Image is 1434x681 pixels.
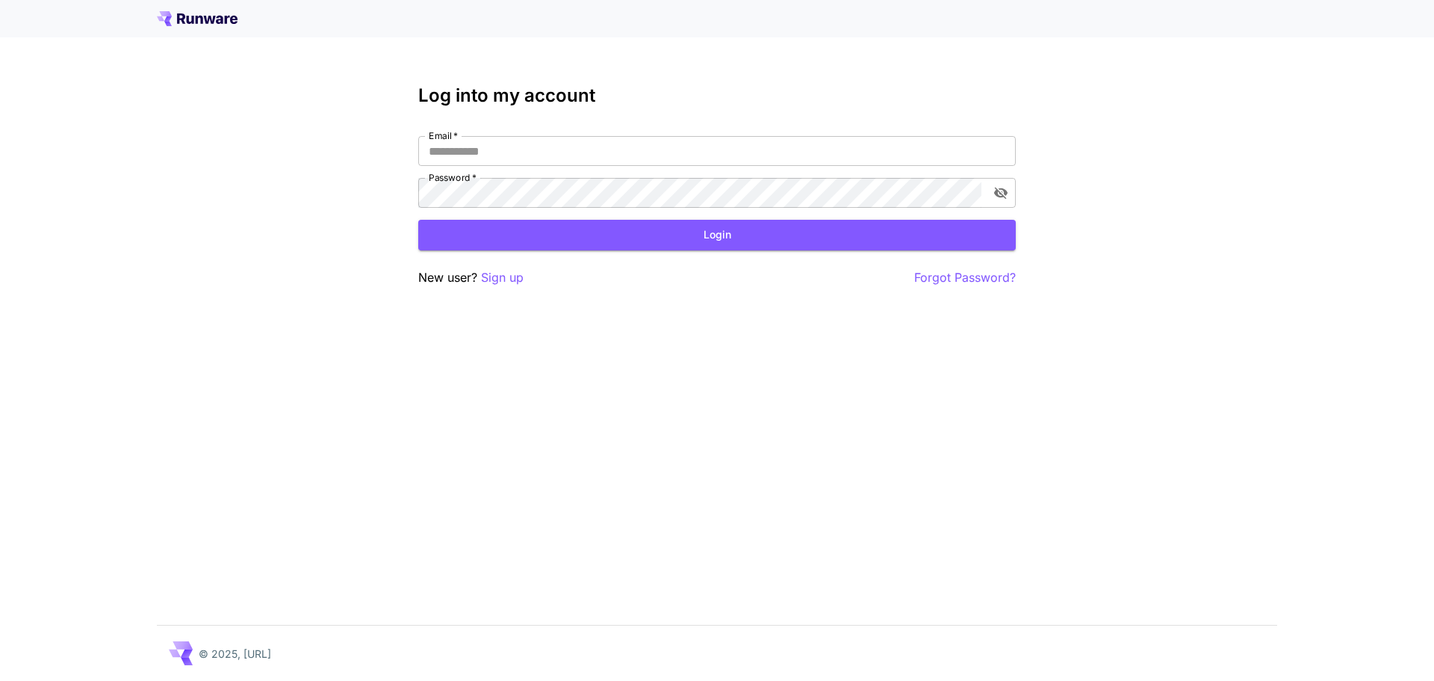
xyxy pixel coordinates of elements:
[418,268,524,287] p: New user?
[914,268,1016,287] button: Forgot Password?
[418,85,1016,106] h3: Log into my account
[429,171,477,184] label: Password
[418,220,1016,250] button: Login
[429,129,458,142] label: Email
[987,179,1014,206] button: toggle password visibility
[199,646,271,662] p: © 2025, [URL]
[481,268,524,287] button: Sign up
